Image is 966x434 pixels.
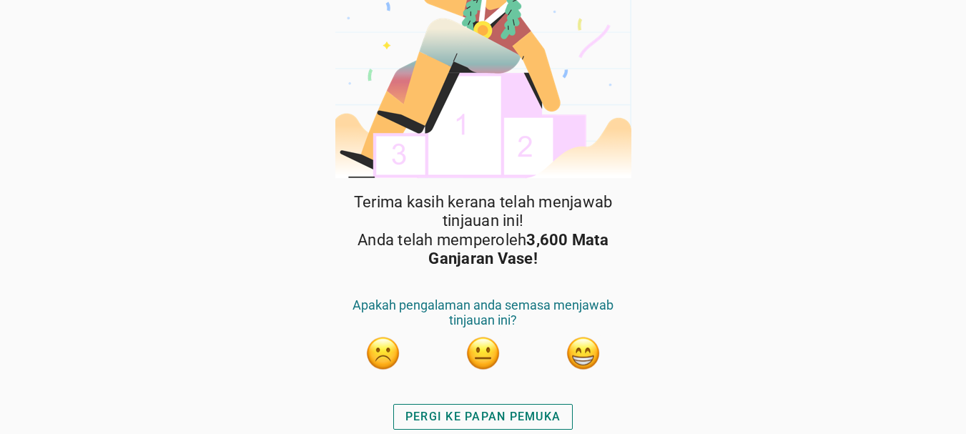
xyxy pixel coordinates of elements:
div: Apakah pengalaman anda semasa menjawab tinjauan ini? [333,297,634,335]
strong: 3,600 Mata Ganjaran Vase! [428,231,608,267]
span: Terima kasih kerana telah menjawab tinjauan ini! [333,193,634,231]
div: PERGI KE PAPAN PEMUKA [405,408,561,425]
span: Anda telah memperoleh [333,231,634,269]
button: PERGI KE PAPAN PEMUKA [393,404,573,430]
